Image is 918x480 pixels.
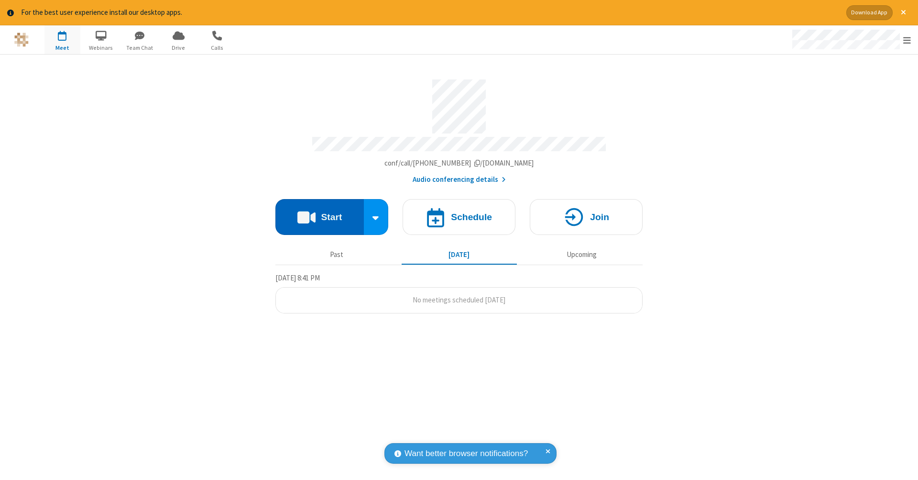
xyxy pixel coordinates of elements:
section: Account details [275,72,643,185]
span: Want better browser notifications? [404,447,528,460]
button: Logo [3,25,39,54]
button: Start [275,199,364,235]
img: QA Selenium DO NOT DELETE OR CHANGE [14,33,29,47]
button: Schedule [403,199,515,235]
button: Past [279,246,394,264]
span: No meetings scheduled [DATE] [413,295,505,304]
button: Download App [846,5,893,20]
h4: Join [590,212,609,222]
button: [DATE] [402,246,517,264]
span: Webinars [83,44,119,52]
span: Copy my meeting room link [384,158,534,167]
button: Copy my meeting room linkCopy my meeting room link [384,158,534,169]
div: For the best user experience install our desktop apps. [21,7,839,18]
span: [DATE] 8:41 PM [275,273,320,282]
div: Start conference options [364,199,389,235]
button: Close alert [896,5,911,20]
span: Calls [199,44,235,52]
button: Audio conferencing details [413,174,506,185]
div: Open menu [783,25,918,54]
span: Meet [44,44,80,52]
button: Upcoming [524,246,639,264]
span: Team Chat [122,44,158,52]
span: Drive [161,44,197,52]
h4: Start [321,212,342,222]
button: Join [530,199,643,235]
h4: Schedule [451,212,492,222]
section: Today's Meetings [275,272,643,313]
